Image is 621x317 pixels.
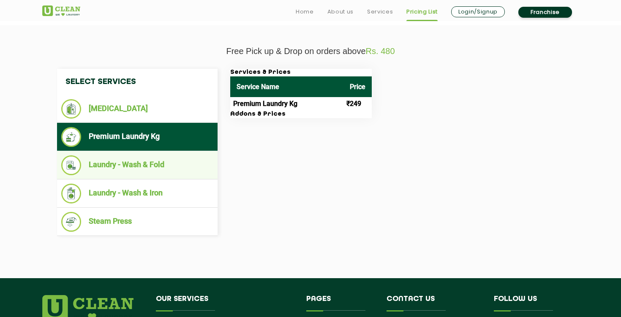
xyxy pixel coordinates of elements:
[61,99,81,119] img: Dry Cleaning
[57,69,218,95] h4: Select Services
[61,155,81,175] img: Laundry - Wash & Fold
[230,69,372,76] h3: Services & Prices
[42,5,80,16] img: UClean Laundry and Dry Cleaning
[61,212,81,232] img: Steam Press
[451,6,505,17] a: Login/Signup
[366,46,395,56] span: Rs. 480
[61,99,213,119] li: [MEDICAL_DATA]
[327,7,354,17] a: About us
[230,111,372,118] h3: Addons & Prices
[387,295,481,311] h4: Contact us
[306,295,374,311] h4: Pages
[296,7,314,17] a: Home
[230,97,343,111] td: Premium Laundry Kg
[406,7,438,17] a: Pricing List
[42,46,579,56] p: Free Pick up & Drop on orders above
[61,212,213,232] li: Steam Press
[61,127,213,147] li: Premium Laundry Kg
[156,295,294,311] h4: Our Services
[343,97,372,111] td: ₹249
[367,7,393,17] a: Services
[494,295,568,311] h4: Follow us
[61,155,213,175] li: Laundry - Wash & Fold
[518,7,572,18] a: Franchise
[61,184,213,203] li: Laundry - Wash & Iron
[61,127,81,147] img: Premium Laundry Kg
[230,76,343,97] th: Service Name
[61,184,81,203] img: Laundry - Wash & Iron
[343,76,372,97] th: Price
